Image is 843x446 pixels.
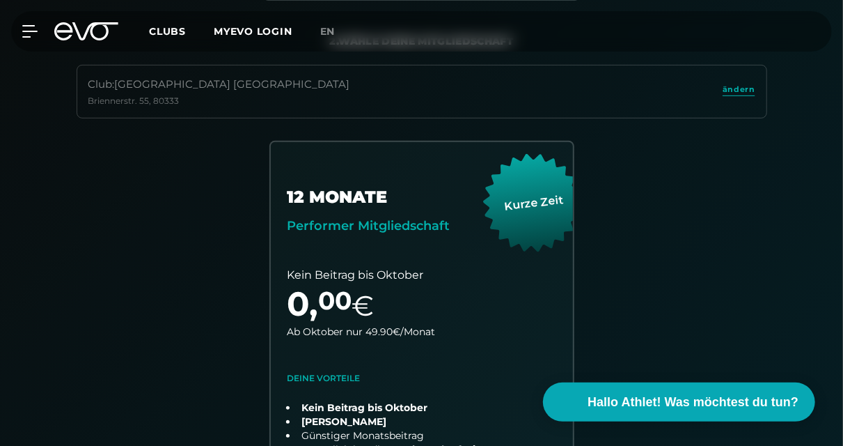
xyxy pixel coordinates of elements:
[320,24,352,40] a: en
[149,24,214,38] a: Clubs
[723,84,755,100] a: ändern
[543,383,815,422] button: Hallo Athlet! Was möchtest du tun?
[214,25,292,38] a: MYEVO LOGIN
[723,84,755,95] span: ändern
[588,393,798,412] span: Hallo Athlet! Was möchtest du tun?
[88,95,350,107] div: Briennerstr. 55 , 80333
[88,77,350,93] div: Club : [GEOGRAPHIC_DATA] [GEOGRAPHIC_DATA]
[320,25,336,38] span: en
[149,25,186,38] span: Clubs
